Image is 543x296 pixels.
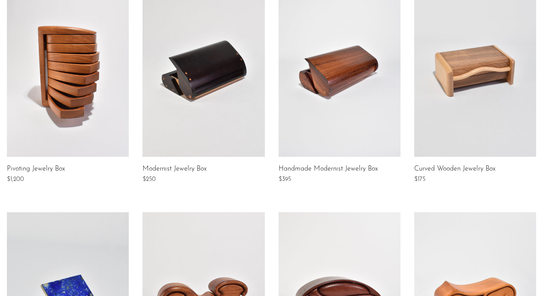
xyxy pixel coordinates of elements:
span: $1,200 [7,176,24,183]
a: Modernist Jewelry Box [143,165,206,173]
span: $175 [414,176,425,183]
a: Handmade Modernist Jewelry Box [279,165,378,173]
a: Pivoting Jewelry Box [7,165,65,173]
a: Curved Wooden Jewelry Box [414,165,495,173]
span: $395 [279,176,291,183]
span: $250 [143,176,156,183]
